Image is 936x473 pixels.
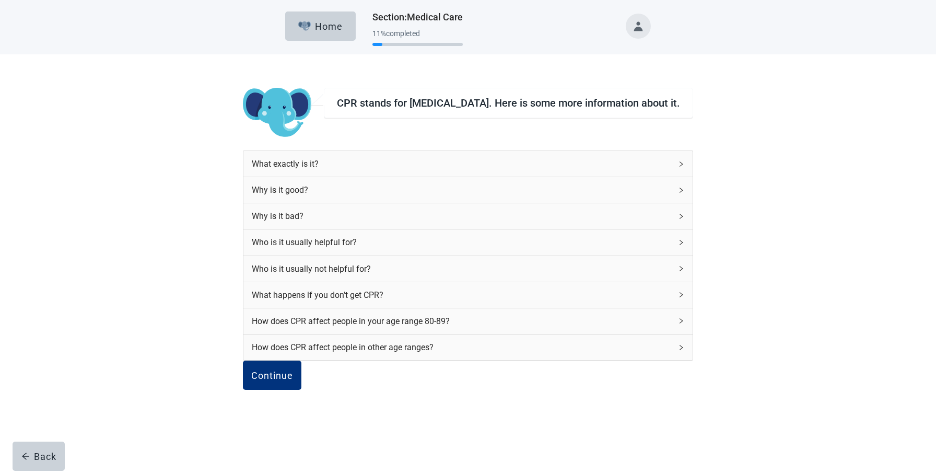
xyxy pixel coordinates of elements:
[243,203,693,229] div: Why is it bad?
[21,451,56,462] div: Back
[243,151,693,177] div: What exactly is it?
[243,282,693,308] div: What happens if you don’t get CPR?
[372,29,463,38] div: 11 % completed
[21,452,30,460] span: arrow-left
[678,318,684,324] span: right
[285,11,356,41] button: ElephantHome
[252,315,672,328] div: How does CPR affect people in your age range 80-89?
[298,21,343,31] div: Home
[252,157,672,170] div: What exactly is it?
[678,161,684,167] span: right
[243,361,301,390] button: Continue
[372,10,463,25] h1: Section : Medical Care
[243,177,693,203] div: Why is it good?
[252,262,672,275] div: Who is it usually not helpful for?
[678,213,684,220] span: right
[251,370,293,380] div: Continue
[252,341,672,354] div: How does CPR affect people in other age ranges?
[626,14,651,39] button: Toggle account menu
[678,266,684,272] span: right
[243,334,693,360] div: How does CPR affect people in other age ranges?
[243,229,693,255] div: Who is it usually helpful for?
[252,289,672,302] div: What happens if you don’t get CPR?
[252,210,672,223] div: Why is it bad?
[252,183,672,197] div: Why is it good?
[252,236,672,249] div: Who is it usually helpful for?
[298,21,311,31] img: Elephant
[678,292,684,298] span: right
[243,308,693,334] div: How does CPR affect people in your age range 80-89?
[678,187,684,193] span: right
[678,239,684,246] span: right
[13,442,65,471] button: arrow-leftBack
[337,97,680,109] div: CPR stands for [MEDICAL_DATA]. Here is some more information about it.
[243,88,311,138] img: Koda Elephant
[243,256,693,282] div: Who is it usually not helpful for?
[678,344,684,351] span: right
